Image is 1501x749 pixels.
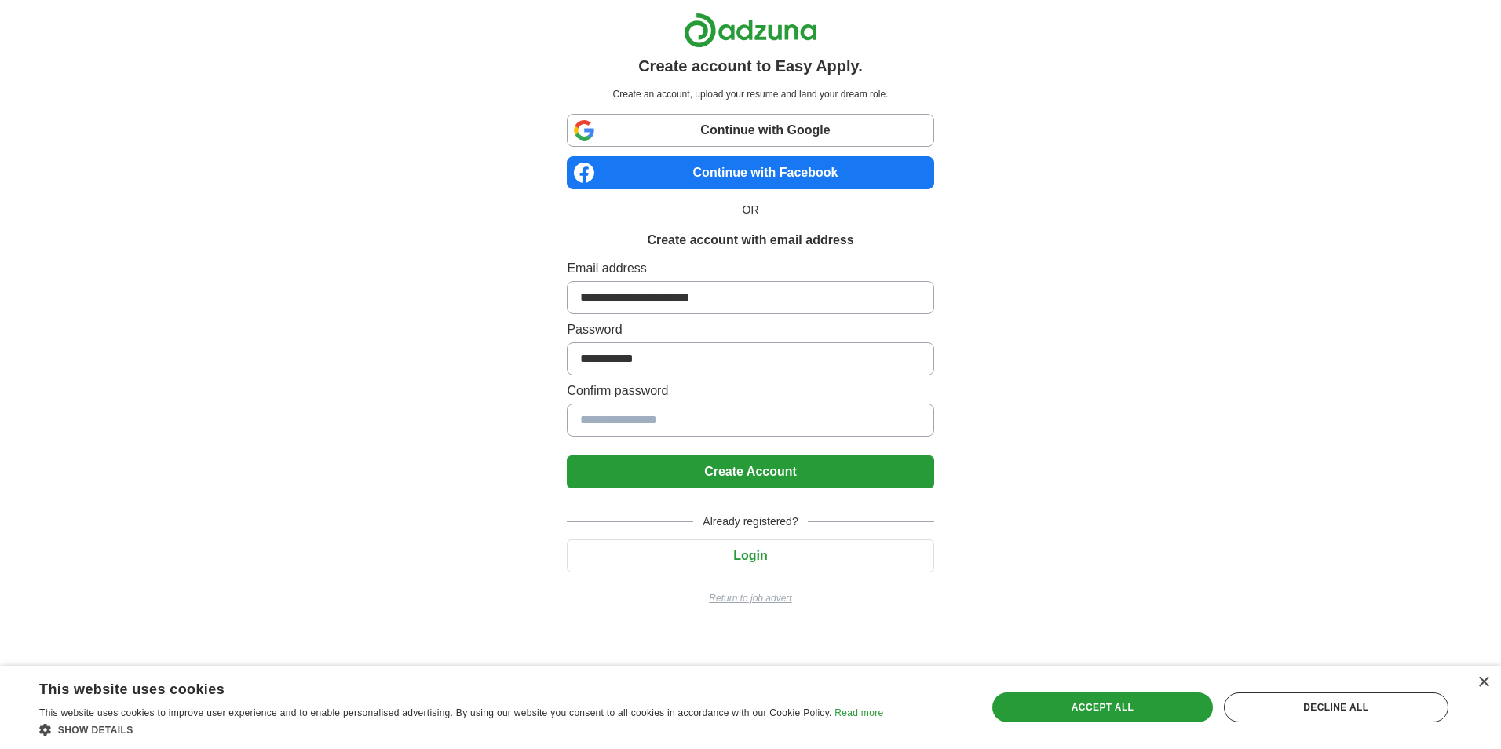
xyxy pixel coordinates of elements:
[39,675,844,699] div: This website uses cookies
[567,114,933,147] a: Continue with Google
[1224,692,1448,722] div: Decline all
[992,692,1212,722] div: Accept all
[1477,677,1489,689] div: Close
[567,549,933,562] a: Login
[567,320,933,339] label: Password
[638,54,863,78] h1: Create account to Easy Apply.
[684,13,817,48] img: Adzuna logo
[567,539,933,572] button: Login
[733,202,769,218] span: OR
[39,722,883,737] div: Show details
[567,455,933,488] button: Create Account
[567,259,933,278] label: Email address
[58,725,133,736] span: Show details
[570,87,930,101] p: Create an account, upload your resume and land your dream role.
[567,591,933,605] a: Return to job advert
[567,382,933,400] label: Confirm password
[39,707,832,718] span: This website uses cookies to improve user experience and to enable personalised advertising. By u...
[693,513,807,530] span: Already registered?
[647,231,853,250] h1: Create account with email address
[567,156,933,189] a: Continue with Facebook
[834,707,883,718] a: Read more, opens a new window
